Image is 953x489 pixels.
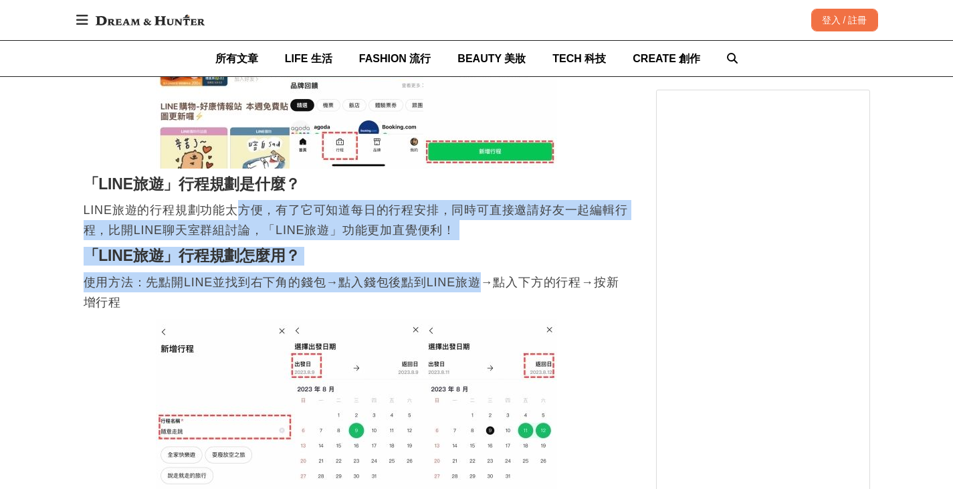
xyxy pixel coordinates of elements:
span: CREATE 創作 [633,53,700,64]
a: LIFE 生活 [285,41,332,76]
span: TECH 科技 [552,53,606,64]
span: FASHION 流行 [359,53,431,64]
a: TECH 科技 [552,41,606,76]
h2: 「LINE旅遊」行程規劃是什麼？ [84,175,629,194]
p: 使用方法：先點開LINE並找到右下角的錢包→點入錢包後點到LINE旅遊→點入下方的行程→按新增行程 [84,272,629,312]
span: BEAUTY 美妝 [457,53,526,64]
a: CREATE 創作 [633,41,700,76]
div: 登入 / 註冊 [811,9,878,31]
span: LIFE 生活 [285,53,332,64]
p: LINE旅遊的行程規劃功能太方便，有了它可知道每日的行程安排，同時可直接邀請好友一起編輯行程，比開LINE聊天室群組討論，「LINE旅遊」功能更加直覺便利！ [84,200,629,240]
span: 所有文章 [215,53,258,64]
a: 所有文章 [215,41,258,76]
h2: 「LINE旅遊」行程規劃怎麼用？ [84,247,629,266]
a: BEAUTY 美妝 [457,41,526,76]
a: FASHION 流行 [359,41,431,76]
img: Dream & Hunter [89,8,211,32]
